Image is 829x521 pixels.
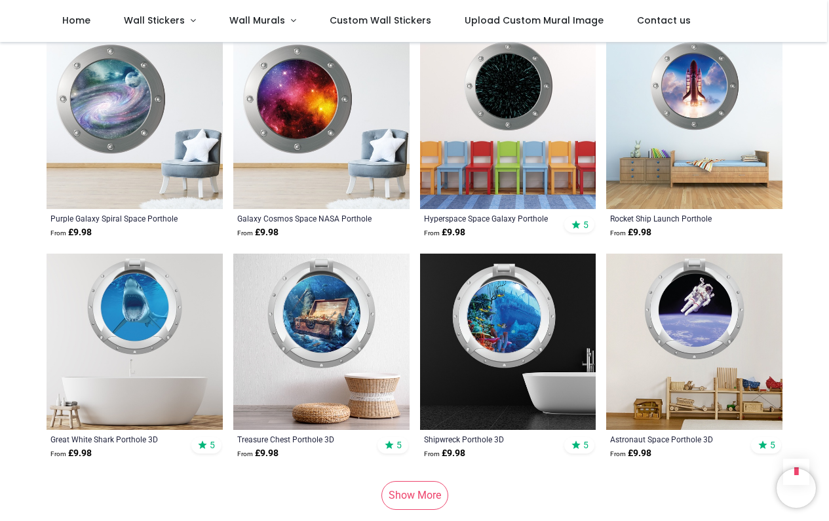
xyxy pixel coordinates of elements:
img: Galaxy Cosmos Space NASA Porthole Wall Sticker [233,33,410,209]
strong: £ 9.98 [237,226,279,239]
strong: £ 9.98 [610,447,651,460]
a: Astronaut Space Porthole 3D [610,434,744,444]
a: Show More [381,481,448,510]
span: 5 [210,439,215,451]
img: Astronaut Space Porthole 3D Wall Sticker [606,254,782,430]
span: From [610,450,626,457]
strong: £ 9.98 [610,226,651,239]
a: Treasure Chest Porthole 3D [237,434,372,444]
strong: £ 9.98 [50,447,92,460]
img: Treasure Chest Porthole 3D Wall Sticker [233,254,410,430]
strong: £ 9.98 [237,447,279,460]
img: Shipwreck Porthole 3D Wall Sticker [420,254,596,430]
a: Shipwreck Porthole 3D [424,434,558,444]
span: 5 [770,439,775,451]
a: Galaxy Cosmos Space NASA Porthole [237,213,372,223]
span: Home [62,14,90,27]
img: Purple Galaxy Spiral Space Porthole Wall Sticker [47,33,223,209]
iframe: Brevo live chat [777,469,816,508]
span: 5 [396,439,402,451]
img: Hyperspace Space Galaxy Porthole Wall Sticker [420,33,596,209]
a: Rocket Ship Launch Porthole [610,213,744,223]
img: Great White Shark Porthole 3D Wall Sticker [47,254,223,430]
img: Rocket Ship Launch Porthole Wall Sticker [606,33,782,209]
span: 5 [583,219,588,231]
span: From [237,450,253,457]
strong: £ 9.98 [424,226,465,239]
strong: £ 9.98 [50,226,92,239]
span: From [424,450,440,457]
span: Wall Murals [229,14,285,27]
span: From [50,450,66,457]
span: From [50,229,66,237]
span: Contact us [637,14,691,27]
span: Wall Stickers [124,14,185,27]
span: Custom Wall Stickers [330,14,431,27]
a: Great White Shark Porthole 3D [50,434,185,444]
span: From [610,229,626,237]
span: From [237,229,253,237]
strong: £ 9.98 [424,447,465,460]
a: Purple Galaxy Spiral Space Porthole [50,213,185,223]
span: From [424,229,440,237]
span: 5 [583,439,588,451]
span: Upload Custom Mural Image [465,14,604,27]
a: Hyperspace Space Galaxy Porthole [424,213,558,223]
